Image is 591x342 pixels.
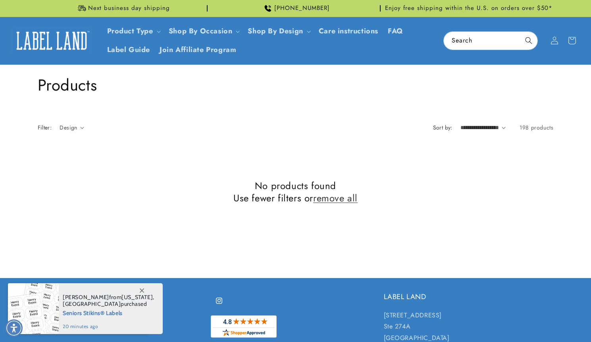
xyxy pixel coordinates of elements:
[383,22,408,41] a: FAQ
[243,22,314,41] summary: Shop By Design
[314,22,383,41] a: Care instructions
[63,323,154,330] span: 20 minutes ago
[63,294,154,307] span: from , purchased
[88,4,170,12] span: Next business day shipping
[102,22,164,41] summary: Product Type
[63,300,121,307] span: [GEOGRAPHIC_DATA]
[520,32,537,49] button: Search
[5,319,23,337] div: Accessibility Menu
[319,27,378,36] span: Care instructions
[63,294,109,301] span: [PERSON_NAME]
[60,124,84,132] summary: Design (0 selected)
[160,45,236,54] span: Join Affiliate Program
[155,41,241,59] a: Join Affiliate Program
[38,124,52,132] h2: Filter:
[433,124,452,131] label: Sort by:
[107,26,153,36] a: Product Type
[384,292,554,301] h2: LABEL LAND
[38,75,554,95] h1: Products
[121,294,153,301] span: [US_STATE]
[512,308,583,334] iframe: Gorgias live chat messenger
[63,307,154,317] span: Seniors Stikins® Labels
[60,124,77,131] span: Design
[164,22,243,41] summary: Shop By Occasion
[107,45,150,54] span: Label Guide
[102,41,155,59] a: Label Guide
[169,27,233,36] span: Shop By Occasion
[12,28,91,53] img: Label Land
[385,4,552,12] span: Enjoy free shipping within the U.S. on orders over $50*
[313,192,358,204] a: remove all
[211,315,277,338] img: Customer Reviews
[248,26,303,36] a: Shop By Design
[38,180,554,204] h2: No products found Use fewer filters or
[520,124,553,131] span: 198 products
[9,25,94,56] a: Label Land
[388,27,403,36] span: FAQ
[274,4,330,12] span: [PHONE_NUMBER]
